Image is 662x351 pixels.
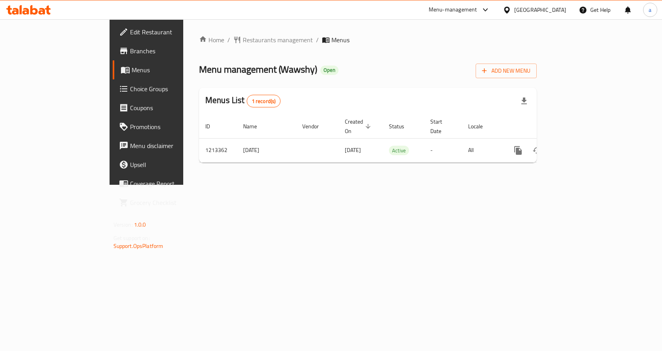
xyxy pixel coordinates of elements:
span: 1.0.0 [134,220,146,230]
td: [DATE] [237,138,296,162]
h2: Menus List [205,94,281,107]
a: Grocery Checklist [113,193,220,212]
button: Add New Menu [476,64,537,78]
a: Upsell [113,155,220,174]
table: enhanced table [199,114,591,163]
span: Menus [132,65,214,75]
div: Active [389,146,409,155]
span: Choice Groups [130,84,214,94]
a: Support.OpsPlatform [113,241,164,251]
span: ID [205,122,220,131]
div: [GEOGRAPHIC_DATA] [514,6,566,14]
span: Edit Restaurant [130,27,214,37]
span: Start Date [430,117,452,136]
span: Active [389,146,409,155]
a: Coverage Report [113,174,220,193]
li: / [227,35,230,45]
span: Get support on: [113,233,150,243]
li: / [316,35,319,45]
button: Change Status [528,141,547,160]
span: Locale [468,122,493,131]
a: Choice Groups [113,79,220,98]
a: Restaurants management [233,35,313,45]
span: Coupons [130,103,214,113]
button: more [509,141,528,160]
span: Upsell [130,160,214,169]
span: a [649,6,651,14]
td: All [462,138,502,162]
div: Total records count [247,95,281,107]
span: Coverage Report [130,179,214,188]
span: Menu management ( Wawshy ) [199,60,317,78]
a: Coupons [113,98,220,117]
a: Menus [113,60,220,79]
span: [DATE] [345,145,361,155]
div: Open [320,66,338,75]
th: Actions [502,114,591,139]
span: Grocery Checklist [130,198,214,207]
span: Branches [130,46,214,56]
span: Name [243,122,267,131]
span: Open [320,67,338,73]
span: Add New Menu [482,66,530,76]
span: Restaurants management [243,35,313,45]
span: Status [389,122,415,131]
td: - [424,138,462,162]
div: Export file [515,92,534,111]
div: Menu-management [429,5,477,15]
a: Edit Restaurant [113,23,220,41]
a: Branches [113,41,220,60]
span: Version: [113,220,133,230]
nav: breadcrumb [199,35,537,45]
span: Menus [331,35,350,45]
span: Promotions [130,122,214,131]
span: Menu disclaimer [130,141,214,150]
a: Promotions [113,117,220,136]
a: Menu disclaimer [113,136,220,155]
span: Vendor [302,122,329,131]
span: 1 record(s) [247,98,281,105]
span: Created On [345,117,373,136]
